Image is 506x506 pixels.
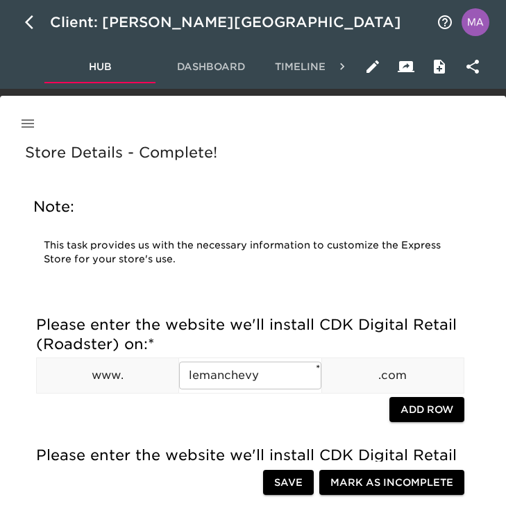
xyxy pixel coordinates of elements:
[25,143,481,162] h5: Store Details - Complete!
[263,470,314,496] button: Save
[275,58,439,76] span: Timeline and Notifications
[36,446,464,484] h5: Please enter the website we'll install CDK Digital Retail (Roadster) on:
[428,6,462,39] button: notifications
[53,58,147,76] span: Hub
[423,50,456,83] button: Internal Notes and Comments
[462,8,489,36] img: Profile
[322,367,464,384] p: .com
[356,50,389,83] button: Edit Hub
[389,50,423,83] button: Client View
[44,239,457,267] p: This task provides us with the necessary information to customize the Express Store for your stor...
[389,397,464,423] button: Add Row
[274,474,303,491] span: Save
[330,474,453,491] span: Mark as Incomplete
[319,470,464,496] button: Mark as Incomplete
[164,58,258,76] span: Dashboard
[33,197,467,217] h5: Note:
[37,367,178,384] p: www.
[36,315,464,354] h5: Please enter the website we'll install CDK Digital Retail (Roadster) on:
[400,401,453,419] span: Add Row
[50,11,421,33] div: Client: [PERSON_NAME][GEOGRAPHIC_DATA]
